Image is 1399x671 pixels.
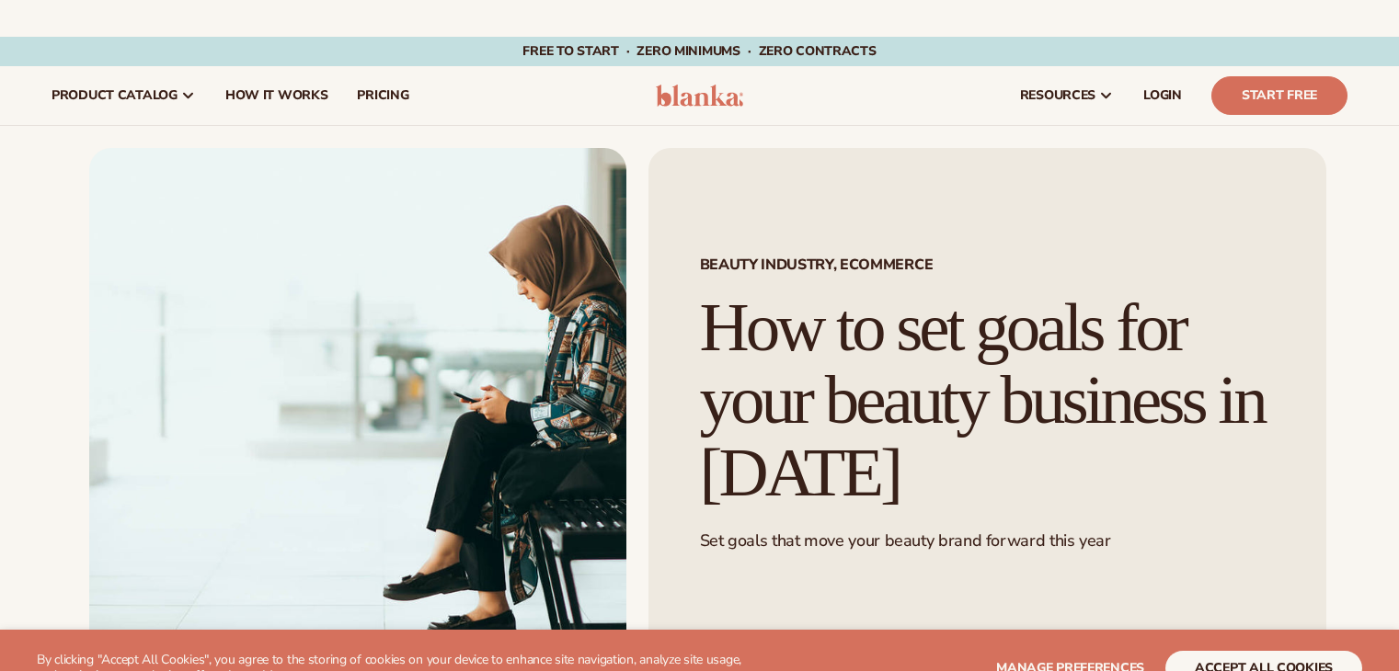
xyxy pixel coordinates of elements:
[52,88,178,103] span: product catalog
[1129,66,1197,125] a: LOGIN
[342,66,423,125] a: pricing
[1211,76,1347,115] a: Start Free
[211,66,343,125] a: How It Works
[225,88,328,103] span: How It Works
[1020,88,1095,103] span: resources
[357,88,408,103] span: pricing
[522,42,876,60] span: Free to start · ZERO minimums · ZERO contracts
[1005,66,1129,125] a: resources
[700,257,1275,272] span: BEAUTY INDUSTRY, ECOMMERCE
[700,530,1275,552] p: Set goals that move your beauty brand forward this year
[656,85,743,107] img: logo
[46,37,1353,66] div: Announcement
[37,66,211,125] a: product catalog
[1143,88,1182,103] span: LOGIN
[700,291,1275,508] h1: How to set goals for your beauty business in [DATE]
